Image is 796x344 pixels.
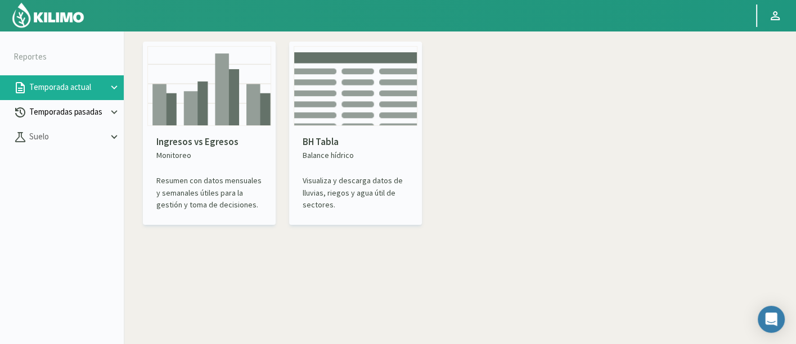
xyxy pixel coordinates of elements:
kil-reports-card: in-progress-season-summary.HYDRIC_BALANCE_CHART_CARD.TITLE [289,42,422,225]
p: Visualiza y descarga datos de lluvias, riegos y agua útil de sectores. [303,175,408,211]
p: Temporada actual [27,81,108,94]
kil-reports-card: in-progress-season-summary.DYNAMIC_CHART_CARD.TITLE [143,42,276,225]
p: Ingresos vs Egresos [156,135,262,150]
p: Balance hídrico [303,150,408,161]
p: Resumen con datos mensuales y semanales útiles para la gestión y toma de decisiones. [156,175,262,211]
img: card thumbnail [147,46,271,126]
p: Suelo [27,130,108,143]
img: card thumbnail [294,46,417,126]
img: Kilimo [11,2,85,29]
p: Temporadas pasadas [27,106,108,119]
p: BH Tabla [303,135,408,150]
div: Open Intercom Messenger [758,306,785,333]
p: Monitoreo [156,150,262,161]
